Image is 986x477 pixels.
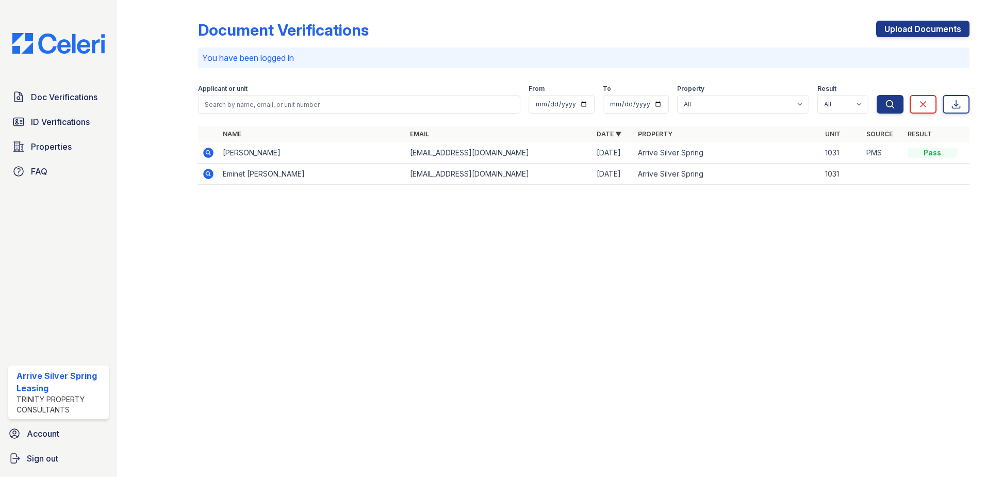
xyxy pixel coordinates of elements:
[219,142,406,164] td: [PERSON_NAME]
[198,21,369,39] div: Document Verifications
[406,164,593,185] td: [EMAIL_ADDRESS][DOMAIN_NAME]
[31,116,90,128] span: ID Verifications
[27,452,58,465] span: Sign out
[31,140,72,153] span: Properties
[4,448,113,469] a: Sign out
[8,161,109,182] a: FAQ
[817,85,836,93] label: Result
[8,87,109,107] a: Doc Verifications
[908,130,932,138] a: Result
[4,33,113,54] img: CE_Logo_Blue-a8612792a0a2168367f1c8372b55b34899dd931a85d93a1a3d3e32e68fde9ad4.png
[634,142,821,164] td: Arrive Silver Spring
[8,136,109,157] a: Properties
[825,130,841,138] a: Unit
[603,85,611,93] label: To
[638,130,672,138] a: Property
[8,112,109,132] a: ID Verifications
[593,164,634,185] td: [DATE]
[410,130,429,138] a: Email
[634,164,821,185] td: Arrive Silver Spring
[677,85,704,93] label: Property
[223,130,241,138] a: Name
[908,148,957,158] div: Pass
[4,423,113,444] a: Account
[27,427,59,440] span: Account
[593,142,634,164] td: [DATE]
[821,142,862,164] td: 1031
[17,370,105,394] div: Arrive Silver Spring Leasing
[198,95,520,114] input: Search by name, email, or unit number
[529,85,545,93] label: From
[876,21,969,37] a: Upload Documents
[406,142,593,164] td: [EMAIL_ADDRESS][DOMAIN_NAME]
[866,130,893,138] a: Source
[31,165,47,178] span: FAQ
[31,91,97,103] span: Doc Verifications
[198,85,248,93] label: Applicant or unit
[202,52,965,64] p: You have been logged in
[219,164,406,185] td: Eminet [PERSON_NAME]
[17,394,105,415] div: Trinity Property Consultants
[597,130,621,138] a: Date ▼
[862,142,903,164] td: PMS
[821,164,862,185] td: 1031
